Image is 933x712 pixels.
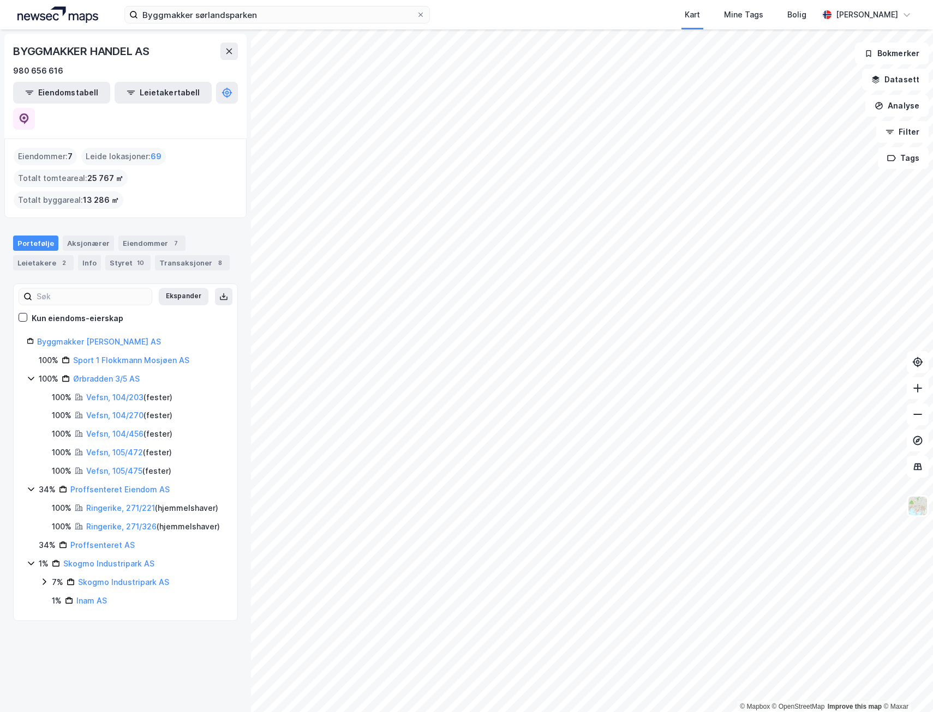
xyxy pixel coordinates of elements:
div: 1% [39,557,49,570]
div: 100% [52,427,71,441]
a: Ringerike, 271/326 [86,522,157,531]
div: Eiendommer [118,236,186,251]
div: Leide lokasjoner : [81,148,166,165]
div: Eiendommer : [14,148,77,165]
div: 980 656 616 [13,64,63,77]
span: 69 [151,150,162,163]
a: Improve this map [828,703,882,710]
div: Kun eiendoms-eierskap [32,312,123,325]
a: Byggmakker [PERSON_NAME] AS [37,337,161,346]
div: 100% [52,391,71,404]
div: ( hjemmelshaver ) [86,502,218,515]
a: Ørbradden 3/5 AS [73,374,140,383]
a: Proffsenteret Eiendom AS [70,485,170,494]
a: Sport 1 Flokkmann Mosjøen AS [73,355,189,365]
a: Inam AS [76,596,107,605]
a: Skogmo Industripark AS [78,577,169,587]
div: 100% [52,520,71,533]
span: 13 286 ㎡ [83,194,119,207]
div: ( hjemmelshaver ) [86,520,220,533]
img: Z [907,496,928,516]
div: Mine Tags [724,8,763,21]
div: Leietakere [13,255,74,270]
img: logo.a4113a55bc3d86da70a041830d287a7e.svg [17,7,98,23]
div: Kart [685,8,700,21]
a: Skogmo Industripark AS [63,559,154,568]
div: [PERSON_NAME] [836,8,898,21]
button: Eiendomstabell [13,82,110,104]
div: 100% [52,446,71,459]
span: 25 767 ㎡ [87,172,123,185]
div: Aksjonærer [63,236,114,251]
div: Info [78,255,101,270]
button: Analyse [865,95,929,117]
div: 7% [52,576,63,589]
div: Transaksjoner [155,255,230,270]
a: OpenStreetMap [772,703,825,710]
div: Totalt byggareal : [14,191,123,209]
button: Datasett [862,69,929,90]
div: 100% [39,354,58,367]
a: Mapbox [740,703,770,710]
div: 8 [214,257,225,268]
button: Leietakertabell [115,82,212,104]
button: Bokmerker [855,43,929,64]
div: 100% [52,502,71,515]
div: ( fester ) [86,446,172,459]
div: 1% [52,594,62,607]
button: Tags [878,147,929,169]
div: Portefølje [13,236,58,251]
div: Styret [105,255,151,270]
div: ( fester ) [86,464,171,478]
button: Ekspander [159,288,208,305]
div: 34% [39,483,56,496]
iframe: Chat Widget [878,660,933,712]
div: ( fester ) [86,427,172,441]
a: Ringerike, 271/221 [86,503,155,512]
div: Totalt tomteareal : [14,170,128,187]
a: Vefsn, 104/203 [86,393,143,402]
div: Bolig [787,8,806,21]
div: ( fester ) [86,409,172,422]
div: BYGGMAKKER HANDEL AS [13,43,152,60]
div: 100% [52,409,71,422]
div: 7 [170,238,181,249]
div: 10 [135,257,146,268]
a: Vefsn, 104/270 [86,411,143,420]
a: Vefsn, 105/472 [86,448,143,457]
div: 100% [39,372,58,385]
input: Søk på adresse, matrikkel, gårdeiere, leietakere eller personer [138,7,416,23]
button: Filter [876,121,929,143]
div: 34% [39,539,56,552]
div: 100% [52,464,71,478]
a: Vefsn, 105/475 [86,466,142,475]
span: 7 [68,150,73,163]
a: Proffsenteret AS [70,540,135,550]
div: ( fester ) [86,391,172,404]
div: 2 [58,257,69,268]
a: Vefsn, 104/456 [86,429,143,438]
input: Søk [32,288,152,305]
